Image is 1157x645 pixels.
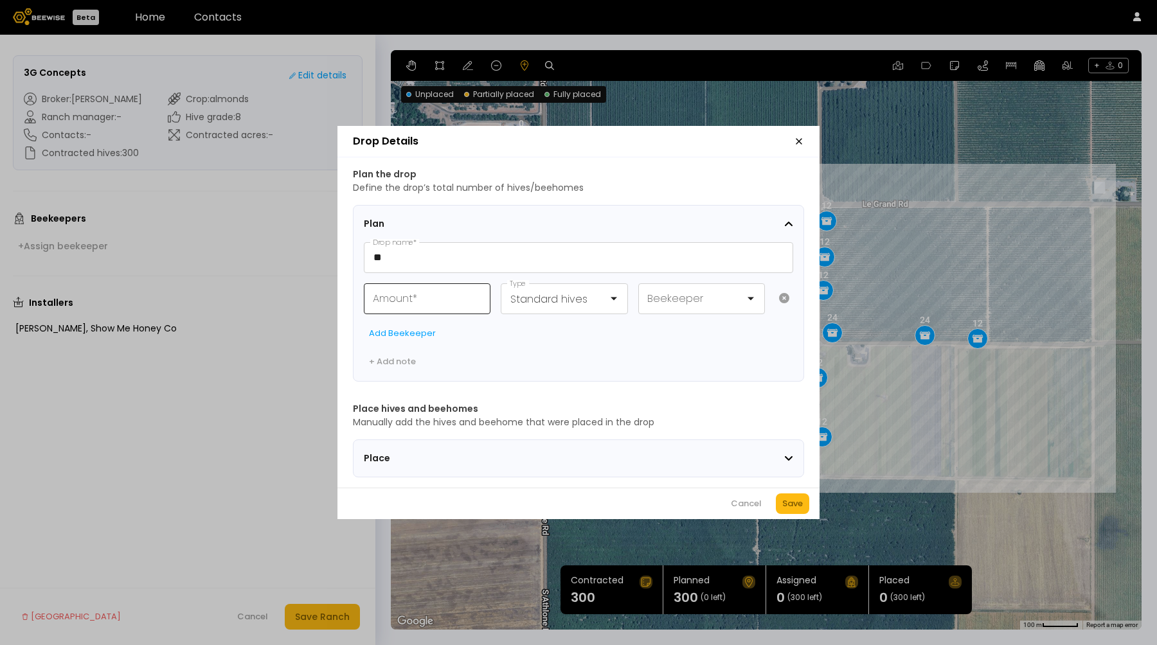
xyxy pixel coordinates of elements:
span: Plan [364,217,525,231]
div: + Add note [369,356,416,367]
p: Define the drop’s total number of hives/beehomes [353,181,804,195]
button: + Add note [364,353,421,371]
button: Add Beekeeper [364,324,441,342]
h3: Place hives and beehomes [353,402,804,416]
div: Save [782,497,803,510]
div: Cancel [731,497,762,510]
span: Place [364,452,525,465]
button: Cancel [724,493,768,514]
div: Plan [364,217,784,231]
h2: Drop Details [353,136,418,146]
button: Save [776,493,809,514]
div: Place [364,452,784,465]
p: Manually add the hives and beehome that were placed in the drop [353,416,804,429]
div: Add Beekeeper [369,328,436,339]
h3: Plan the drop [353,168,804,181]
